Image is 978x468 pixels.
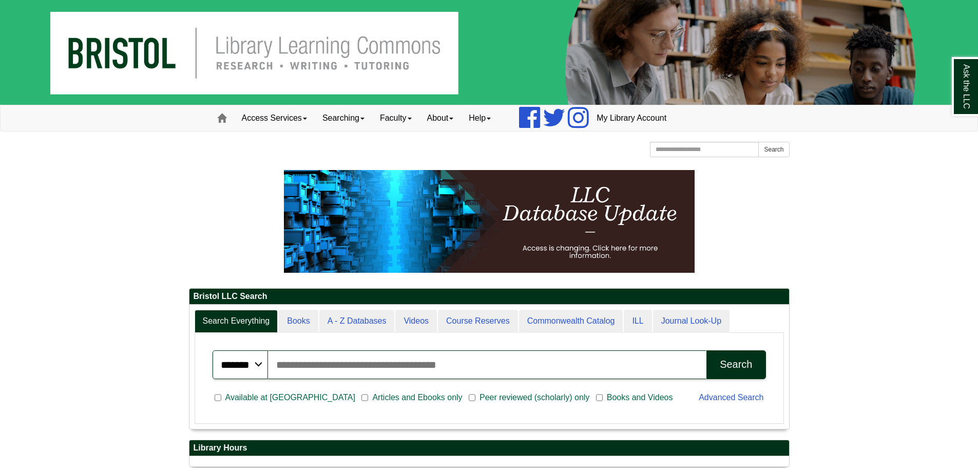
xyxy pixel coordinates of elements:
[469,393,475,402] input: Peer reviewed (scholarly) only
[368,391,466,404] span: Articles and Ebooks only
[284,170,695,273] img: HTML tutorial
[221,391,359,404] span: Available at [GEOGRAPHIC_DATA]
[438,310,518,333] a: Course Reserves
[361,393,368,402] input: Articles and Ebooks only
[279,310,318,333] a: Books
[720,359,752,370] div: Search
[758,142,789,157] button: Search
[519,310,623,333] a: Commonwealth Catalog
[699,393,763,402] a: Advanced Search
[706,350,765,379] button: Search
[215,393,221,402] input: Available at [GEOGRAPHIC_DATA]
[319,310,395,333] a: A - Z Databases
[653,310,730,333] a: Journal Look-Up
[596,393,603,402] input: Books and Videos
[589,105,674,131] a: My Library Account
[189,440,789,456] h2: Library Hours
[395,310,437,333] a: Videos
[603,391,677,404] span: Books and Videos
[475,391,593,404] span: Peer reviewed (scholarly) only
[461,105,498,131] a: Help
[315,105,372,131] a: Searching
[195,310,278,333] a: Search Everything
[372,105,419,131] a: Faculty
[624,310,651,333] a: ILL
[419,105,462,131] a: About
[234,105,315,131] a: Access Services
[189,289,789,305] h2: Bristol LLC Search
